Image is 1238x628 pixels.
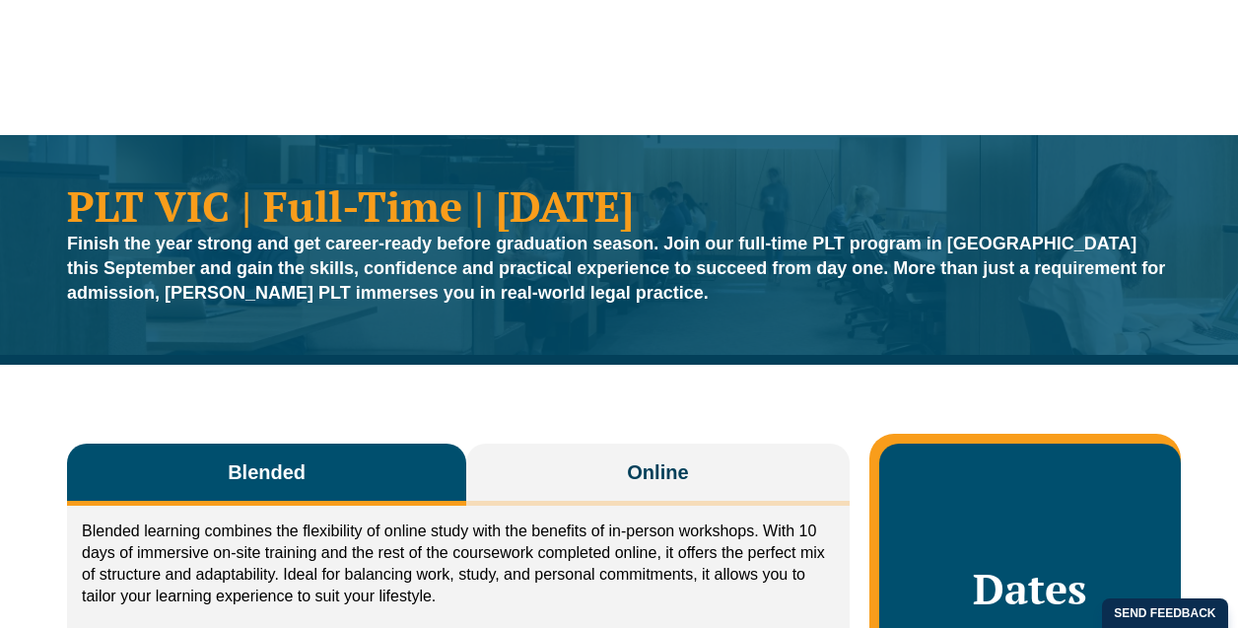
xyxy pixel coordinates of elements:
[82,521,835,607] p: Blended learning combines the flexibility of online study with the benefits of in-person workshop...
[67,234,1165,303] strong: Finish the year strong and get career-ready before graduation season. Join our full-time PLT prog...
[228,458,306,486] span: Blended
[67,184,1171,227] h1: PLT VIC | Full-Time | [DATE]
[627,458,688,486] span: Online
[899,564,1161,613] h2: Dates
